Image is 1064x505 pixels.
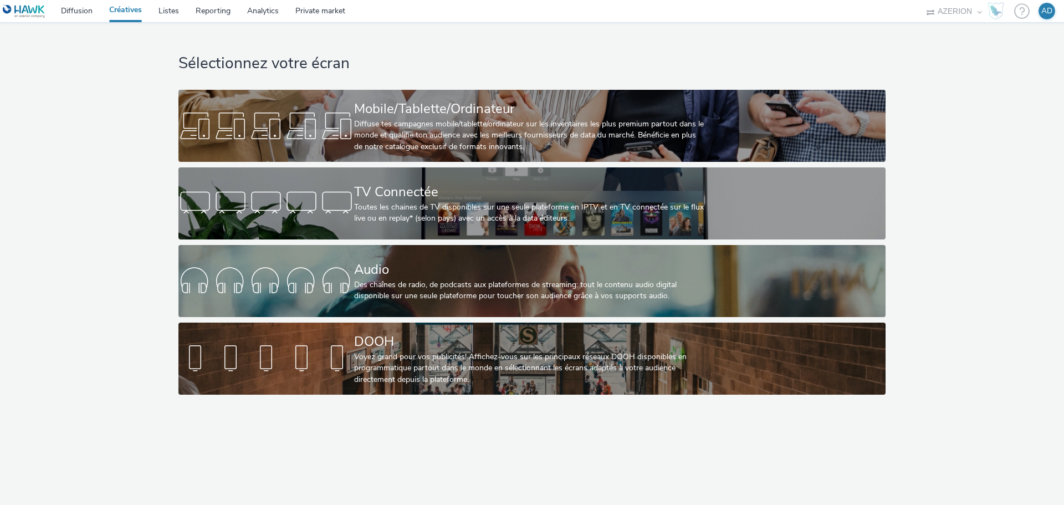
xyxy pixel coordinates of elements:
[988,2,1009,20] a: Hawk Academy
[354,351,705,385] div: Voyez grand pour vos publicités! Affichez-vous sur les principaux réseaux DOOH disponibles en pro...
[178,323,885,395] a: DOOHVoyez grand pour vos publicités! Affichez-vous sur les principaux réseaux DOOH disponibles en...
[1041,3,1052,19] div: AD
[178,53,885,74] h1: Sélectionnez votre écran
[3,4,45,18] img: undefined Logo
[354,260,705,279] div: Audio
[178,245,885,317] a: AudioDes chaînes de radio, de podcasts aux plateformes de streaming: tout le contenu audio digita...
[178,167,885,239] a: TV ConnectéeToutes les chaines de TV disponibles sur une seule plateforme en IPTV et en TV connec...
[354,202,705,225] div: Toutes les chaines de TV disponibles sur une seule plateforme en IPTV et en TV connectée sur le f...
[354,279,705,302] div: Des chaînes de radio, de podcasts aux plateformes de streaming: tout le contenu audio digital dis...
[178,90,885,162] a: Mobile/Tablette/OrdinateurDiffuse tes campagnes mobile/tablette/ordinateur sur les inventaires le...
[988,2,1004,20] img: Hawk Academy
[354,99,705,119] div: Mobile/Tablette/Ordinateur
[354,182,705,202] div: TV Connectée
[354,119,705,152] div: Diffuse tes campagnes mobile/tablette/ordinateur sur les inventaires les plus premium partout dan...
[354,332,705,351] div: DOOH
